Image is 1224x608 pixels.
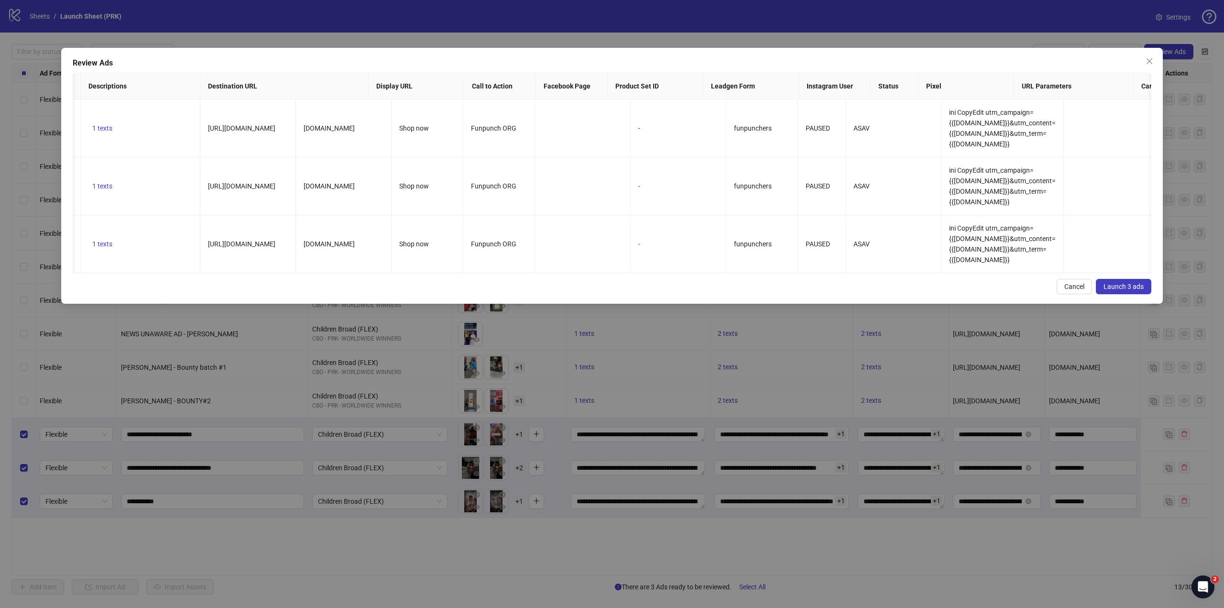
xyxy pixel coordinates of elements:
div: funpunchers [734,239,790,249]
div: - [638,181,718,191]
span: ini CopyEdit utm_campaign={{[DOMAIN_NAME]}}&utm_content={{[DOMAIN_NAME]}}&utm_term={{[DOMAIN_NAME]}} [949,109,1056,148]
button: Close [1142,54,1157,69]
button: Launch 3 ads [1096,279,1151,294]
span: [URL][DOMAIN_NAME] [208,240,275,248]
div: ASAV [853,239,933,249]
div: - [638,123,718,133]
span: PAUSED [806,182,830,190]
th: Instagram User [799,73,871,99]
span: [URL][DOMAIN_NAME] [208,182,275,190]
div: Funpunch ORG [471,181,527,191]
div: ASAV [853,181,933,191]
span: PAUSED [806,124,830,132]
span: 1 texts [92,124,112,132]
button: Cancel [1057,279,1092,294]
span: ini CopyEdit utm_campaign={{[DOMAIN_NAME]}}&utm_content={{[DOMAIN_NAME]}}&utm_term={{[DOMAIN_NAME]}} [949,224,1056,264]
th: URL Parameters [1014,73,1134,99]
span: ini CopyEdit utm_campaign={{[DOMAIN_NAME]}}&utm_content={{[DOMAIN_NAME]}}&utm_term={{[DOMAIN_NAME]}} [949,166,1056,206]
iframe: Intercom live chat [1191,575,1214,598]
span: 1 texts [92,182,112,190]
button: 1 texts [88,238,116,250]
span: Cancel [1064,283,1084,290]
th: Display URL [369,73,464,99]
th: Call to Action [464,73,536,99]
th: Pixel [918,73,1014,99]
th: Status [871,73,918,99]
span: Shop now [399,240,429,248]
th: Product Set ID [608,73,703,99]
span: [DOMAIN_NAME] [304,240,355,248]
div: ASAV [853,123,933,133]
span: [URL][DOMAIN_NAME] [208,124,275,132]
div: - [638,239,718,249]
div: Review Ads [73,57,1151,69]
th: Facebook Page [536,73,608,99]
span: Shop now [399,182,429,190]
div: Funpunch ORG [471,123,527,133]
button: 1 texts [88,122,116,134]
span: 2 [1211,575,1219,583]
span: PAUSED [806,240,830,248]
div: funpunchers [734,123,790,133]
button: 1 texts [88,180,116,192]
span: [DOMAIN_NAME] [304,124,355,132]
th: Descriptions [81,73,200,99]
div: Funpunch ORG [471,239,527,249]
span: close [1146,57,1153,65]
th: Leadgen Form [703,73,799,99]
div: funpunchers [734,181,790,191]
th: Destination URL [200,73,369,99]
span: Shop now [399,124,429,132]
span: 1 texts [92,240,112,248]
span: [DOMAIN_NAME] [304,182,355,190]
span: Launch 3 ads [1104,283,1144,290]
